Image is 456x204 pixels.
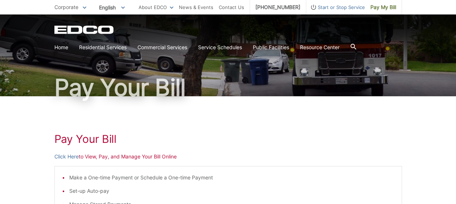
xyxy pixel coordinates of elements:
h1: Pay Your Bill [54,76,402,99]
li: Make a One-time Payment or Schedule a One-time Payment [69,174,394,182]
a: Commercial Services [137,43,187,51]
a: Home [54,43,68,51]
a: Residential Services [79,43,127,51]
a: Contact Us [219,3,244,11]
span: Pay My Bill [370,3,396,11]
h1: Pay Your Bill [54,132,402,145]
a: News & Events [179,3,213,11]
a: Public Facilities [253,43,289,51]
span: English [94,1,130,13]
a: EDCD logo. Return to the homepage. [54,25,115,34]
a: Service Schedules [198,43,242,51]
a: About EDCO [139,3,173,11]
li: Set-up Auto-pay [69,187,394,195]
a: Click Here [54,153,79,161]
span: Corporate [54,4,78,10]
a: Resource Center [300,43,340,51]
p: to View, Pay, and Manage Your Bill Online [54,153,402,161]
